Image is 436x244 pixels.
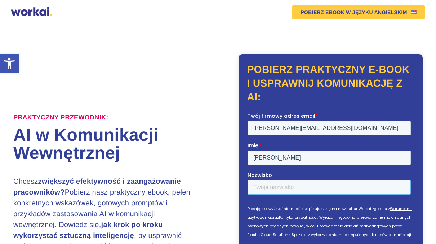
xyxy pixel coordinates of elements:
[292,5,425,19] a: POBIERZ EBOOKW JĘZYKU ANGIELSKIMUS flag
[411,10,417,14] img: US flag
[13,221,163,240] strong: jak krok po kroku wykorzystać sztuczną inteligencję
[13,114,108,122] label: Praktyczny przewodnik:
[13,178,181,196] strong: zwiększyć efektywność i zaangażowanie pracowników?
[13,126,218,162] h1: AI w Komunikacji Wewnętrznej
[301,10,344,15] em: POBIERZ EBOOK
[247,63,414,104] h2: Pobierz praktyczny e-book i usprawnij komunikację z AI:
